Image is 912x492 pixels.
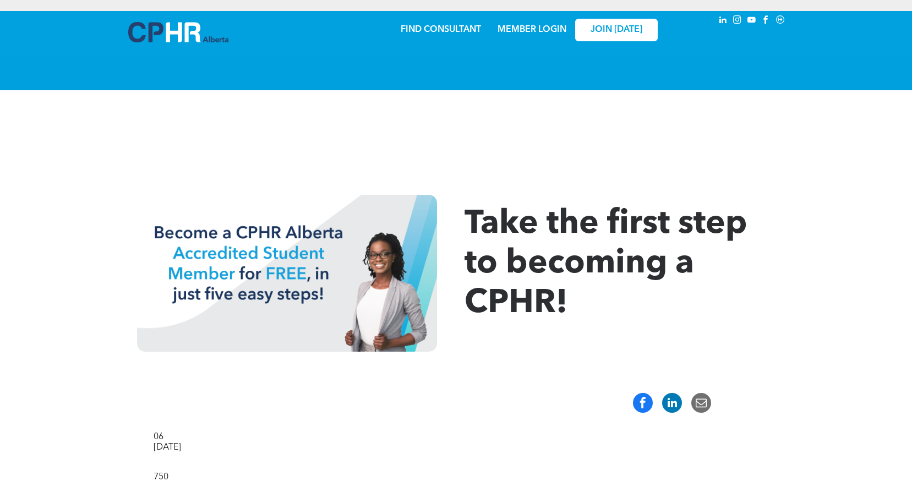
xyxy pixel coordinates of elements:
[731,14,744,29] a: instagram
[154,442,759,453] div: [DATE]
[746,14,758,29] a: youtube
[774,14,787,29] a: Social network
[465,208,747,320] span: Take the first step to becoming a CPHR!
[717,14,729,29] a: linkedin
[154,432,759,442] div: 06
[401,25,481,34] a: FIND CONSULTANT
[128,22,228,42] img: A blue and white logo for cp alberta
[760,14,772,29] a: facebook
[154,472,759,483] div: 750
[498,25,566,34] a: MEMBER LOGIN
[591,25,642,35] span: JOIN [DATE]
[575,19,658,41] a: JOIN [DATE]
